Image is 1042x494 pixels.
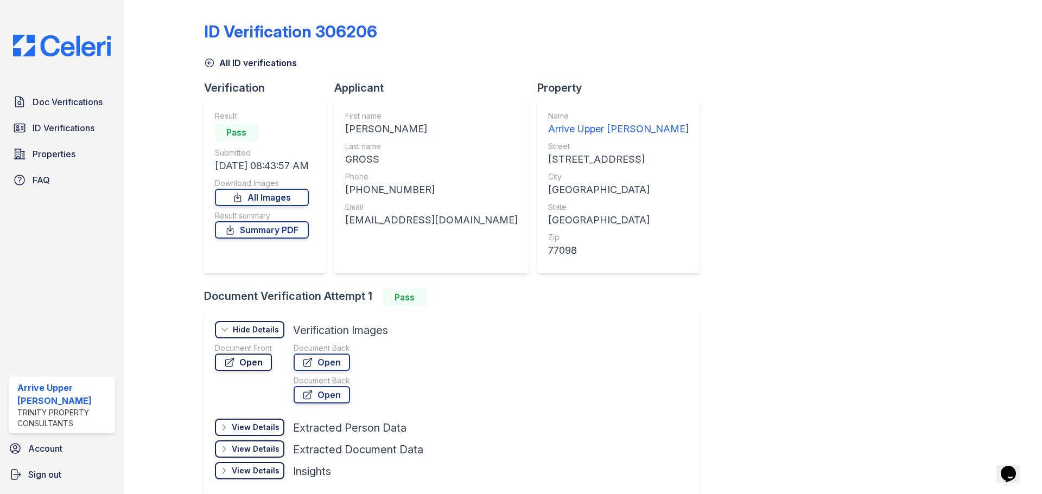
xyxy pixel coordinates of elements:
[334,80,537,95] div: Applicant
[9,117,115,139] a: ID Verifications
[215,178,309,189] div: Download Images
[204,22,377,41] div: ID Verification 306206
[9,91,115,113] a: Doc Verifications
[293,464,331,479] div: Insights
[548,171,689,182] div: City
[548,202,689,213] div: State
[33,147,75,161] span: Properties
[215,124,258,141] div: Pass
[548,232,689,243] div: Zip
[9,169,115,191] a: FAQ
[232,444,279,454] div: View Details
[33,174,50,187] span: FAQ
[548,243,689,258] div: 77098
[548,111,689,121] div: Name
[233,324,279,335] div: Hide Details
[215,158,309,174] div: [DATE] 08:43:57 AM
[204,288,708,306] div: Document Verification Attempt 1
[548,182,689,197] div: [GEOGRAPHIC_DATA]
[17,407,111,429] div: Trinity Property Consultants
[996,451,1031,483] iframe: chat widget
[215,111,309,121] div: Result
[294,375,350,386] div: Document Back
[537,80,708,95] div: Property
[294,386,350,403] a: Open
[345,202,518,213] div: Email
[33,95,103,108] span: Doc Verifications
[345,141,518,152] div: Last name
[204,80,334,95] div: Verification
[345,121,518,137] div: [PERSON_NAME]
[548,121,689,137] div: Arrive Upper [PERSON_NAME]
[345,182,518,197] div: [PHONE_NUMBER]
[28,442,62,455] span: Account
[4,464,119,485] a: Sign out
[204,56,297,69] a: All ID verifications
[4,35,119,56] img: CE_Logo_Blue-a8612792a0a2168367f1c8372b55b34899dd931a85d93a1a3d3e32e68fde9ad4.png
[294,354,350,371] a: Open
[232,465,279,476] div: View Details
[548,141,689,152] div: Street
[345,152,518,167] div: GROSS
[215,189,309,206] a: All Images
[548,213,689,228] div: [GEOGRAPHIC_DATA]
[215,221,309,239] a: Summary PDF
[548,152,689,167] div: [STREET_ADDRESS]
[28,468,61,481] span: Sign out
[4,438,119,459] a: Account
[9,143,115,165] a: Properties
[215,343,272,354] div: Document Front
[345,111,518,121] div: First name
[293,442,423,457] div: Extracted Document Data
[293,420,406,435] div: Extracted Person Data
[293,323,388,338] div: Verification Images
[232,422,279,433] div: View Details
[215,210,309,221] div: Result summary
[215,147,309,158] div: Submitted
[345,171,518,182] div: Phone
[215,354,272,371] a: Open
[383,288,427,306] div: Pass
[548,111,689,137] a: Name Arrive Upper [PERSON_NAME]
[294,343,350,354] div: Document Back
[345,213,518,228] div: [EMAIL_ADDRESS][DOMAIN_NAME]
[17,381,111,407] div: Arrive Upper [PERSON_NAME]
[33,121,94,134] span: ID Verifications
